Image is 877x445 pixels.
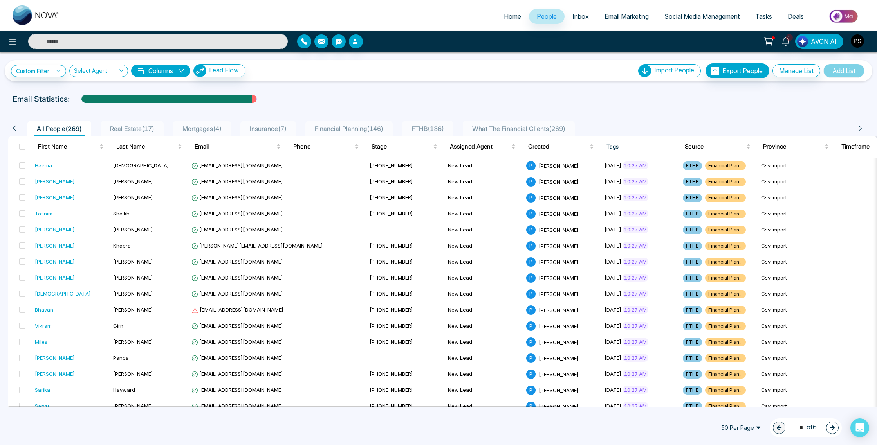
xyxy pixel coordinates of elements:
[683,226,702,234] span: FTHB
[113,403,153,409] span: [PERSON_NAME]
[113,210,130,217] span: Shaikh
[190,64,245,77] a: Lead FlowLead Flow
[755,13,772,20] span: Tasks
[191,194,283,201] span: [EMAIL_ADDRESS][DOMAIN_NAME]
[370,242,413,249] span: [PHONE_NUMBER]
[178,68,184,74] span: down
[623,178,648,185] span: 10:27 AM
[445,350,523,366] td: New Lead
[526,193,536,203] span: P
[605,403,621,409] span: [DATE]
[683,210,702,218] span: FTHB
[191,387,283,393] span: [EMAIL_ADDRESS][DOMAIN_NAME]
[758,398,836,414] td: Csv Import
[685,142,745,151] span: Source
[623,322,648,330] span: 10:27 AM
[35,274,75,282] div: [PERSON_NAME]
[370,323,413,329] span: [PHONE_NUMBER]
[445,158,523,174] td: New Lead
[445,238,523,254] td: New Lead
[654,66,694,74] span: Import People
[191,258,283,265] span: [EMAIL_ADDRESS][DOMAIN_NAME]
[526,370,536,379] span: P
[445,398,523,414] td: New Lead
[35,242,75,249] div: [PERSON_NAME]
[539,323,579,329] span: [PERSON_NAME]
[528,142,588,151] span: Created
[526,257,536,267] span: P
[623,161,648,169] span: 10:27 AM
[193,64,245,77] button: Lead Flow
[35,306,53,314] div: Bhavan
[370,162,413,169] span: [PHONE_NUMBER]
[758,270,836,286] td: Csv Import
[683,402,702,411] span: FTHB
[526,177,536,187] span: P
[600,136,679,158] th: Tags
[539,242,579,249] span: [PERSON_NAME]
[113,194,153,201] span: [PERSON_NAME]
[34,125,85,133] span: All People ( 269 )
[758,318,836,334] td: Csv Import
[370,403,413,409] span: [PHONE_NUMBER]
[191,339,283,345] span: [EMAIL_ADDRESS][DOMAIN_NAME]
[370,371,413,377] span: [PHONE_NUMBER]
[605,307,621,313] span: [DATE]
[705,178,746,186] span: Financial Plan...
[372,142,431,151] span: Stage
[370,387,413,393] span: [PHONE_NUMBER]
[539,194,579,201] span: [PERSON_NAME]
[191,210,283,217] span: [EMAIL_ADDRESS][DOMAIN_NAME]
[539,226,579,233] span: [PERSON_NAME]
[705,354,746,362] span: Financial Plan...
[780,9,812,24] a: Deals
[38,142,98,151] span: First Name
[747,9,780,24] a: Tasks
[572,13,589,20] span: Inbox
[35,322,52,330] div: Vikram
[683,274,702,282] span: FTHB
[705,370,746,379] span: Financial Plan...
[537,13,557,20] span: People
[191,242,323,249] span: [PERSON_NAME][EMAIL_ADDRESS][DOMAIN_NAME]
[705,386,746,395] span: Financial Plan...
[539,355,579,361] span: [PERSON_NAME]
[706,63,769,78] button: Export People
[195,142,275,151] span: Email
[522,136,600,158] th: Created
[113,355,129,361] span: Panda
[605,258,621,265] span: [DATE]
[526,305,536,315] span: P
[683,338,702,346] span: FTHB
[526,321,536,331] span: P
[35,402,49,410] div: Saryu
[539,371,579,377] span: [PERSON_NAME]
[113,291,153,297] span: [PERSON_NAME]
[365,136,444,158] th: Stage
[758,350,836,366] td: Csv Import
[539,307,579,313] span: [PERSON_NAME]
[370,210,413,217] span: [PHONE_NUMBER]
[370,291,413,297] span: [PHONE_NUMBER]
[623,226,648,233] span: 10:27 AM
[795,34,843,49] button: AVON AI
[605,355,621,361] span: [DATE]
[605,323,621,329] span: [DATE]
[445,318,523,334] td: New Lead
[758,206,836,222] td: Csv Import
[194,65,206,77] img: Lead Flow
[758,382,836,398] td: Csv Import
[526,353,536,363] span: P
[539,178,579,185] span: [PERSON_NAME]
[705,210,746,218] span: Financial Plan...
[705,226,746,234] span: Financial Plan...
[705,274,746,282] span: Financial Plan...
[758,174,836,190] td: Csv Import
[605,178,621,185] span: [DATE]
[597,9,657,24] a: Email Marketing
[35,258,75,266] div: [PERSON_NAME]
[113,242,131,249] span: Khabra
[605,275,621,281] span: [DATE]
[370,339,413,345] span: [PHONE_NUMBER]
[816,7,872,25] img: Market-place.gif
